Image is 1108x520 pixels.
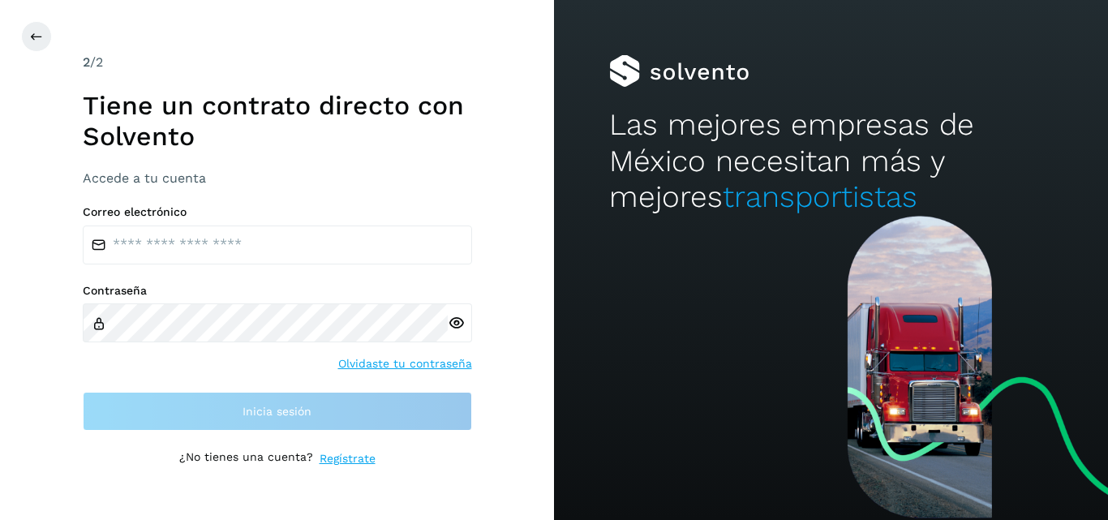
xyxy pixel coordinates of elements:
[83,205,472,219] label: Correo electrónico
[723,179,917,214] span: transportistas
[83,90,472,153] h1: Tiene un contrato directo con Solvento
[320,450,376,467] a: Regístrate
[83,284,472,298] label: Contraseña
[83,170,472,186] h3: Accede a tu cuenta
[338,355,472,372] a: Olvidaste tu contraseña
[243,406,311,417] span: Inicia sesión
[179,450,313,467] p: ¿No tienes una cuenta?
[83,53,472,72] div: /2
[609,107,1052,215] h2: Las mejores empresas de México necesitan más y mejores
[83,54,90,70] span: 2
[83,392,472,431] button: Inicia sesión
